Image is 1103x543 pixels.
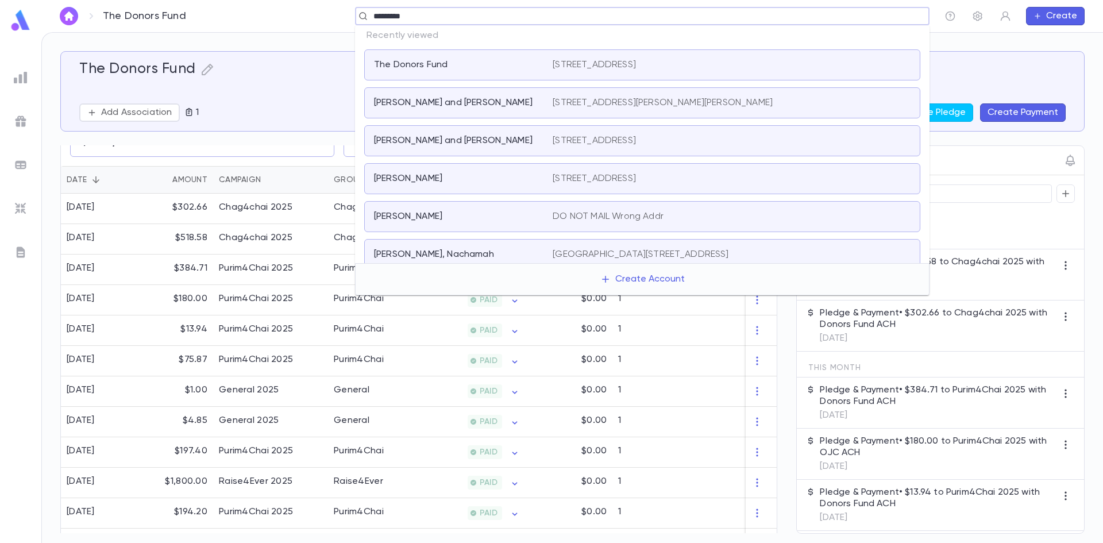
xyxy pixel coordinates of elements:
div: $13.94 [138,315,213,346]
div: [DATE] [67,354,95,365]
span: PAID [475,356,502,365]
p: Pledge & Payment • $180.00 to Purim4Chai 2025 with OJC ACH [820,436,1056,459]
button: Sort [154,171,172,189]
div: Purim4Chai [334,324,384,335]
p: [STREET_ADDRESS] [553,173,636,184]
div: [DATE] [67,263,95,274]
p: $0.00 [581,324,607,335]
div: 1 [612,468,681,498]
span: PAID [475,295,502,305]
div: Chag4chai 2025 [219,232,292,244]
div: $1.00 [138,376,213,407]
img: batches_grey.339ca447c9d9533ef1741baa751efc33.svg [14,158,28,172]
h5: The Donors Fund [79,61,196,78]
button: 1 [180,103,203,122]
p: [PERSON_NAME] and [PERSON_NAME] [374,135,533,147]
p: $0.00 [581,476,607,487]
div: $384.71 [138,255,213,285]
div: 1 [612,437,681,468]
p: The Donors Fund [103,10,186,22]
p: $0.00 [581,354,607,365]
div: $1,800.00 [138,468,213,498]
p: [DATE] [820,461,1056,472]
p: $0.00 [581,384,607,396]
div: [DATE] [67,202,95,213]
div: Purim4Chai 2025 [219,293,293,305]
div: $180.00 [138,285,213,315]
div: General 2025 [219,415,279,426]
p: [DATE] [820,333,1056,344]
div: Purim4Chai 2025 [219,324,293,335]
p: Pledge & Payment • $13.94 to Purim4Chai 2025 with Donors Fund ACH [820,487,1056,510]
div: $75.87 [138,346,213,376]
p: Recently viewed [355,25,930,46]
div: Purim4Chai [334,263,384,274]
p: [STREET_ADDRESS] [553,59,636,71]
img: campaigns_grey.99e729a5f7ee94e3726e6486bddda8f1.svg [14,114,28,128]
div: $197.40 [138,437,213,468]
div: Purim4Chai 2025 [219,445,293,457]
button: Sort [87,171,105,189]
div: $302.66 [138,194,213,224]
div: Date [61,166,138,194]
p: $0.00 [581,506,607,518]
div: Chag4Chai [334,202,385,213]
p: [DATE] [820,282,1056,293]
div: General 2025 [219,384,279,396]
div: [DATE] [67,476,95,487]
div: Purim4Chai [334,293,384,305]
p: [PERSON_NAME] [374,173,442,184]
p: The Donors Fund [374,59,448,71]
p: $0.00 [581,445,607,457]
div: Amount [138,166,213,194]
div: Purim4Chai [334,354,384,365]
div: Purim4Chai 2025 [219,354,293,365]
div: Date [67,166,87,194]
div: 1 [612,315,681,346]
div: [DATE] [67,324,95,335]
div: [DATE] [67,293,95,305]
div: 1 [612,498,681,529]
p: Pledge & Payment • $302.66 to Chag4chai 2025 with Donors Fund ACH [820,307,1056,330]
img: imports_grey.530a8a0e642e233f2baf0ef88e8c9fcb.svg [14,202,28,215]
div: Amount [172,166,207,194]
img: reports_grey.c525e4749d1bce6a11f5fe2a8de1b229.svg [14,71,28,84]
span: PAID [475,417,502,426]
div: $518.58 [138,224,213,255]
p: Pledge & Payment • $384.71 to Purim4Chai 2025 with Donors Fund ACH [820,384,1056,407]
div: [DATE] [67,415,95,426]
div: Raise4Ever [334,476,383,487]
span: PAID [475,509,502,518]
img: logo [9,9,32,32]
div: Campaign [219,166,261,194]
span: PAID [475,326,502,335]
div: $4.85 [138,407,213,437]
div: 1 [612,376,681,407]
button: Create Account [591,268,694,290]
div: General [334,415,369,426]
p: 1 [194,107,199,118]
div: Chag4Chai [334,232,385,244]
p: DO NOT MAIL Wrong Addr [553,211,664,222]
p: [DATE] [820,410,1056,421]
p: [PERSON_NAME] and [PERSON_NAME] [374,97,533,109]
div: 1 [612,346,681,376]
div: General [334,384,369,396]
div: [DATE] [67,384,95,396]
button: Create Payment [980,103,1066,122]
div: Purim4Chai [334,506,384,518]
p: [DATE] [820,512,1056,523]
div: Purim4Chai 2025 [219,263,293,274]
p: [GEOGRAPHIC_DATA][STREET_ADDRESS] [553,249,728,260]
div: [DATE] [67,445,95,457]
p: $0.00 [581,293,607,305]
img: letters_grey.7941b92b52307dd3b8a917253454ce1c.svg [14,245,28,259]
div: Campaign [213,166,328,194]
button: Sort [261,171,279,189]
span: PAID [475,478,502,487]
div: [DATE] [67,232,95,244]
div: Group [334,166,363,194]
div: [DATE] [67,506,95,518]
button: Create Pledge [895,103,973,122]
p: [STREET_ADDRESS][PERSON_NAME][PERSON_NAME] [553,97,773,109]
